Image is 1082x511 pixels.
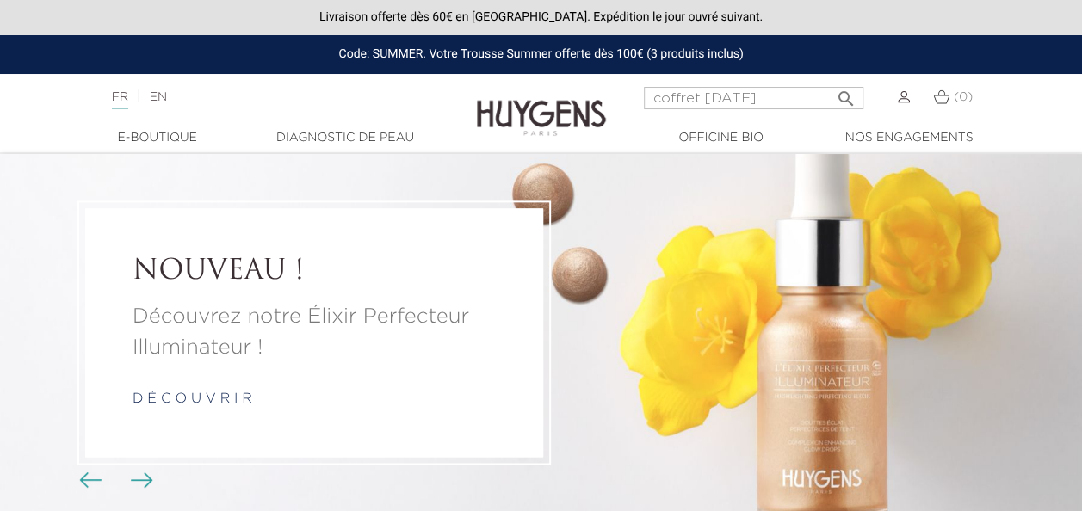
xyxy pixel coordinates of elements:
[954,91,973,103] span: (0)
[133,393,252,407] a: d é c o u v r i r
[133,255,496,288] a: NOUVEAU !
[477,72,606,139] img: Huygens
[86,468,142,494] div: Boutons du carrousel
[259,129,431,147] a: Diagnostic de peau
[133,302,496,364] a: Découvrez notre Élixir Perfecteur Illuminateur !
[112,91,128,109] a: FR
[831,82,862,105] button: 
[635,129,807,147] a: Officine Bio
[150,91,167,103] a: EN
[71,129,244,147] a: E-Boutique
[823,129,995,147] a: Nos engagements
[103,87,438,108] div: |
[644,87,863,109] input: Rechercher
[836,83,856,104] i: 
